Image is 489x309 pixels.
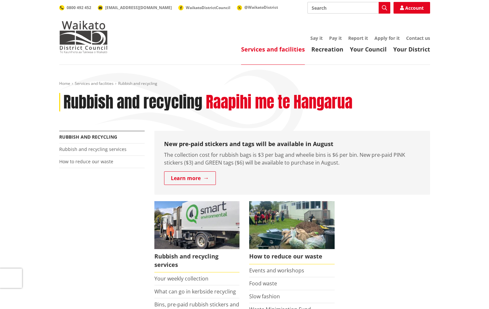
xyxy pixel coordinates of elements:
a: Slow fashion [249,293,280,300]
img: Rubbish and recycling services [154,201,240,249]
span: [EMAIL_ADDRESS][DOMAIN_NAME] [105,5,172,10]
a: Account [394,2,430,14]
nav: breadcrumb [59,81,430,86]
a: Home [59,81,70,86]
h2: Raapihi me te Hangarua [206,93,352,112]
a: Apply for it [374,35,400,41]
span: How to reduce our waste [249,249,335,264]
a: Learn more [164,171,216,185]
a: Pay it [329,35,342,41]
a: Rubbish and recycling services [154,201,240,272]
span: WaikatoDistrictCouncil [186,5,230,10]
a: How to reduce our waste [59,158,113,165]
a: Services and facilities [241,45,305,53]
a: Events and workshops [249,267,304,274]
a: WaikatoDistrictCouncil [178,5,230,10]
a: Rubbish and recycling [59,134,117,140]
a: Recreation [311,45,343,53]
a: Rubbish and recycling services [59,146,127,152]
span: 0800 492 452 [67,5,91,10]
span: @WaikatoDistrict [244,5,278,10]
a: Say it [310,35,323,41]
img: Waikato District Council - Te Kaunihera aa Takiwaa o Waikato [59,21,108,53]
a: Services and facilities [75,81,114,86]
span: Rubbish and recycling [118,81,157,86]
span: Rubbish and recycling services [154,249,240,272]
a: Contact us [406,35,430,41]
a: Your Council [350,45,387,53]
a: What can go in kerbside recycling [154,288,236,295]
h1: Rubbish and recycling [63,93,202,112]
p: The collection cost for rubbish bags is $3 per bag and wheelie bins is $6 per bin. New pre-paid P... [164,151,420,166]
input: Search input [307,2,390,14]
h3: New pre-paid stickers and tags will be available in August [164,141,420,148]
a: [EMAIL_ADDRESS][DOMAIN_NAME] [98,5,172,10]
a: Food waste [249,280,277,287]
a: Report it [348,35,368,41]
a: Your District [393,45,430,53]
a: 0800 492 452 [59,5,91,10]
img: Reducing waste [249,201,335,249]
a: @WaikatoDistrict [237,5,278,10]
a: How to reduce our waste [249,201,335,264]
a: Your weekly collection [154,275,208,282]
